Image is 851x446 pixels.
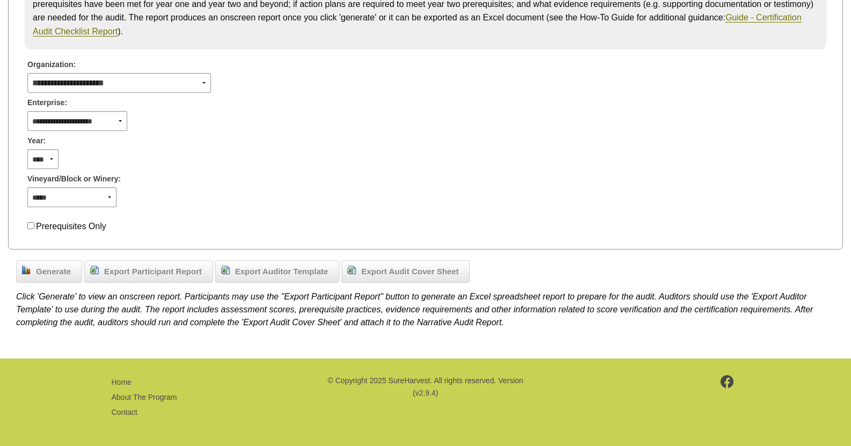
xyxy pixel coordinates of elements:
img: chart_bar.png [22,266,31,274]
a: Generate [16,260,82,283]
img: page_excel.png [347,266,356,274]
span: Enterprise: [27,97,67,108]
img: footer-facebook.png [721,375,734,388]
a: Export Audit Cover Sheet [341,260,470,283]
a: Export Participant Report [84,260,213,283]
p: © Copyright 2025 SureHarvest. All rights reserved. Version (v2.9.4) [326,375,525,399]
span: Year: [27,135,46,147]
span: Export Auditor Template [230,266,333,278]
span: Vineyard/Block or Winery: [27,173,121,185]
a: About The Program [112,393,177,401]
label: Prerequisites Only [36,222,106,231]
span: Generate [31,266,76,278]
a: Contact [112,408,137,416]
span: Export Audit Cover Sheet [356,266,464,278]
span: Organization: [27,59,76,70]
a: Export Auditor Template [215,260,339,283]
a: Guide - Certification Audit Checklist Report [33,13,802,36]
div: Click 'Generate' to view an onscreen report. Participants may use the "Export Participant Report"... [16,285,835,329]
span: Export Participant Report [99,266,207,278]
a: Home [112,378,132,386]
img: page_excel.png [221,266,230,274]
img: page_excel.png [90,266,99,274]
